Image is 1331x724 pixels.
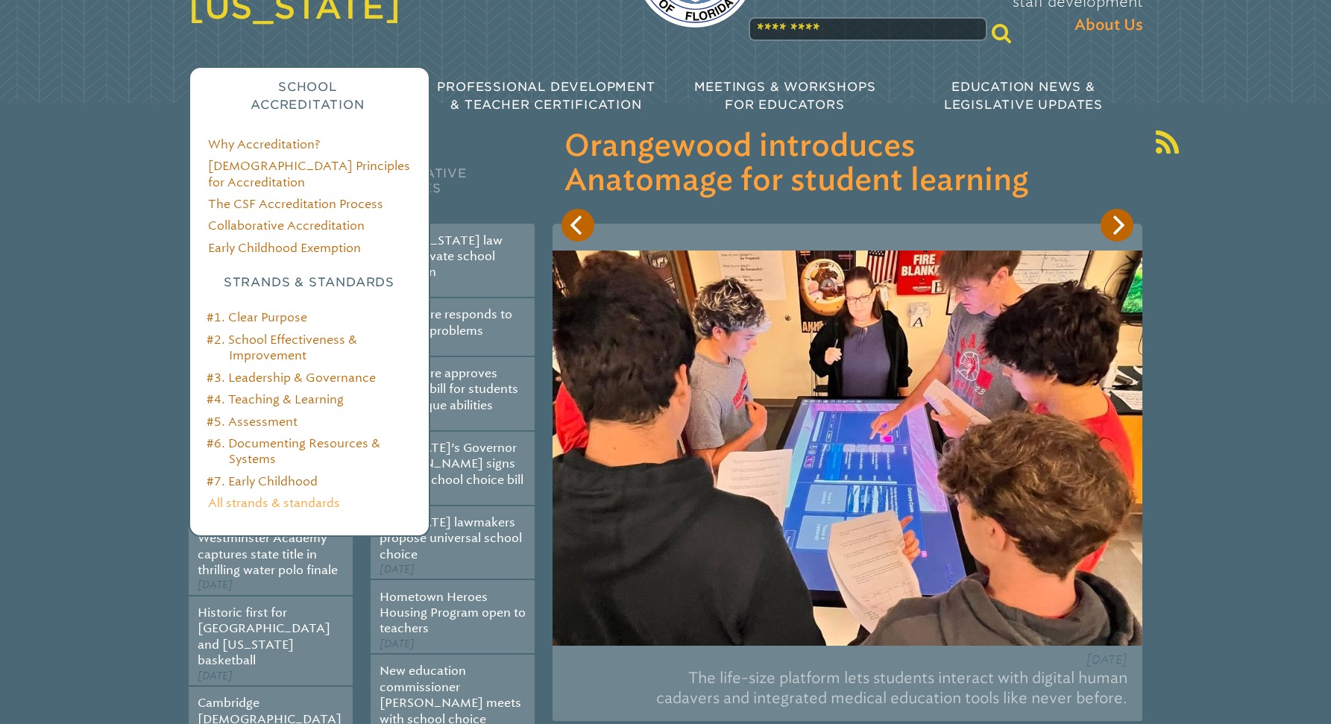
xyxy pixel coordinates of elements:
span: School Accreditation [251,80,364,112]
a: Historic first for [GEOGRAPHIC_DATA] and [US_STATE] basketball [198,605,330,667]
span: Professional Development & Teacher Certification [437,80,655,112]
h2: Legislative Updates [371,163,535,224]
img: IMG_6213_791_530_85_s_c1.JPG [553,251,1142,646]
span: [DATE] [198,579,233,591]
span: Education News & Legislative Updates [944,80,1103,112]
a: #7. Early Childhood [207,474,318,488]
a: Legislature approves voucher bill for students with unique abilities [380,366,518,412]
span: Meetings & Workshops for Educators [694,80,876,112]
p: The life-size platform lets students interact with digital human cadavers and integrated medical ... [567,662,1127,714]
a: Why Accreditation? [208,137,320,151]
a: #5. Assessment [207,415,298,429]
a: #2. School Effectiveness & Improvement [207,333,357,362]
button: Previous [561,209,594,242]
a: #6. Documenting Resources & Systems [207,436,380,466]
a: Hometown Heroes Housing Program open to teachers [380,590,526,636]
a: [US_STATE] lawmakers propose universal school choice [380,515,522,561]
span: About Us [1074,13,1143,37]
h3: Strands & Standards [208,274,411,292]
span: [DATE] [380,638,415,650]
span: [DATE] [198,670,233,682]
span: [DATE] [380,563,415,576]
a: All strands & standards [208,496,340,510]
a: Legislature responds to voucher problems [380,307,512,337]
a: New [US_STATE] law eases private school formation [380,233,503,280]
a: Early Childhood Exemption [208,241,361,255]
a: The CSF Accreditation Process [208,197,383,211]
a: Collaborative Accreditation [208,218,365,233]
a: Westminster Academy captures state title in thrilling water polo finale [198,531,338,577]
a: [US_STATE]’s Governor [PERSON_NAME] signs historic school choice bill [380,441,523,487]
h3: Orangewood introduces Anatomage for student learning [564,130,1130,198]
span: [DATE] [1086,652,1127,667]
a: #4. Teaching & Learning [207,392,344,406]
a: #1. Clear Purpose [207,310,307,324]
button: Next [1101,209,1133,242]
a: [DEMOGRAPHIC_DATA] Principles for Accreditation [208,159,410,189]
a: #3. Leadership & Governance [207,371,376,385]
